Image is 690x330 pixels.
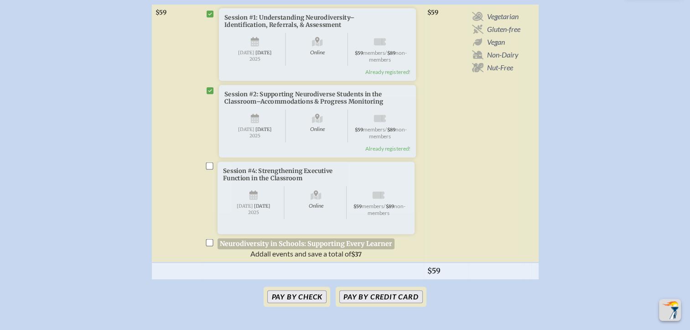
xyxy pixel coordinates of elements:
span: [DATE] [255,126,271,132]
span: / [385,49,387,56]
span: $59 [355,127,363,133]
span: Session #4: Strengthening Executive Function in the Classroom [223,167,333,182]
span: 2025 [230,57,280,62]
button: Scroll Top [659,299,681,321]
span: [DATE] [238,50,254,56]
span: $89 [385,204,394,210]
img: To the top [661,301,679,319]
span: [DATE] [255,50,271,56]
span: Session #2: Supporting Neurodiverse Students in the Classroom–Accommodations & Progress Monitoring [224,90,383,105]
p: all events and save a total of [218,249,395,258]
span: non-members [368,203,405,216]
span: non-members [369,126,407,139]
span: $37 [351,251,362,258]
span: Online [287,110,348,142]
span: Vegan [487,37,505,47]
span: [DATE] [237,203,253,209]
span: 2025 [230,133,280,138]
span: Session #1: Understanding Neurodiversity–Identification, Referrals, & Assessment [224,14,355,29]
button: Pay by Credit Card [339,290,422,303]
span: members [362,203,384,209]
span: Already registered! [365,145,410,152]
span: Online [285,186,347,219]
span: $59 [353,204,362,210]
th: $59 [424,262,468,279]
span: $89 [387,127,396,133]
button: Pay by Check [267,290,327,303]
span: members [363,49,385,56]
span: $89 [387,50,396,56]
p: Neurodiversity in Schools: Supporting Every Learner [218,238,395,249]
span: $59 [156,9,166,16]
span: $59 [355,50,363,56]
span: Non-Dairy [487,50,519,59]
span: Gluten-free [487,25,520,34]
span: non-members [369,49,407,63]
span: [DATE] [254,203,270,209]
span: Online [287,33,348,66]
span: / [384,203,386,209]
span: [DATE] [238,126,254,132]
span: members [363,126,385,132]
span: $59 [427,9,438,16]
span: Nut-Free [487,63,513,72]
span: / [385,126,387,132]
span: Add [250,249,264,258]
span: 2025 [228,210,278,215]
span: Already registered! [365,68,410,75]
span: Vegetarian [487,12,519,21]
